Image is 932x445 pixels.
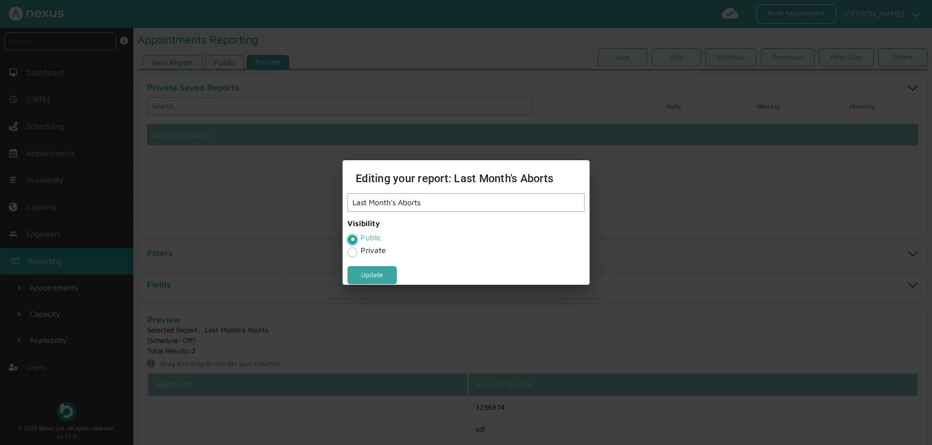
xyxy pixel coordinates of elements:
[347,193,585,212] input: eg. Report X
[347,266,397,284] a: Update
[347,217,585,229] label: Visibility
[361,233,381,242] label: Public
[343,160,589,192] h1: Editing your report: Last Month's Aborts
[361,245,386,255] label: Private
